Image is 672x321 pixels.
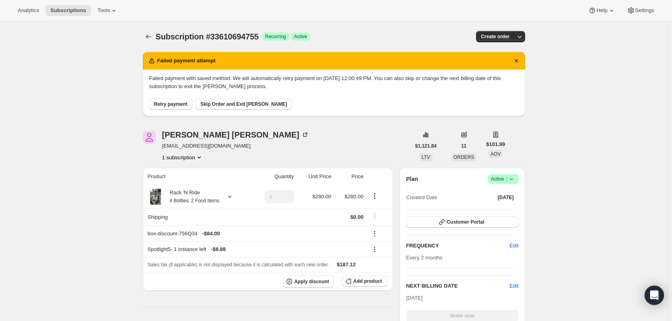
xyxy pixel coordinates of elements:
span: Active [491,175,515,183]
span: Kimberly Judkins [143,131,156,144]
button: Apply discount [283,276,334,288]
span: [DATE] [498,194,514,201]
span: $280.00 [312,193,331,200]
button: Settings [622,5,659,16]
span: $280.00 [344,193,363,200]
span: $101.99 [486,140,505,148]
span: Customer Portal [447,219,484,225]
button: Subscriptions [45,5,91,16]
span: $1,121.84 [415,143,437,149]
span: [DATE] [406,295,423,301]
span: Subscriptions [50,7,86,14]
span: Every 2 months [406,255,442,261]
span: - $84.00 [202,230,220,238]
button: Product actions [162,153,203,161]
span: Edit [509,242,518,250]
button: $1,121.84 [410,140,441,152]
span: Skip Order and Exit [PERSON_NAME] [200,101,287,107]
span: LTV [422,154,430,160]
div: [PERSON_NAME] [PERSON_NAME] [162,131,309,139]
span: $0.00 [350,214,364,220]
p: Failed payment with saved method. We will automatically retry payment on [DATE] 12:00:49 PM. You ... [149,74,519,91]
th: Quantity [250,168,296,185]
button: Edit [509,282,518,290]
button: Tools [93,5,123,16]
th: Unit Price [296,168,334,185]
span: 11 [461,143,466,149]
span: Active [294,33,307,40]
button: Skip Order and Exit [PERSON_NAME] [196,99,292,110]
div: Open Intercom Messenger [645,286,664,305]
span: ORDERS [453,154,474,160]
span: [EMAIL_ADDRESS][DOMAIN_NAME] [162,142,309,150]
small: 4 Bottles, 2 Food Items [170,198,219,204]
span: Created Date [406,193,437,202]
span: Tools [97,7,110,14]
span: Create order [481,33,509,40]
span: Settings [635,7,654,14]
span: Recurring [265,33,286,40]
span: Help [596,7,607,14]
div: Rack 'N Ride [164,189,219,205]
button: Subscriptions [143,31,154,42]
span: Add product [353,278,382,284]
h2: NEXT BILLING DATE [406,282,509,290]
span: Apply discount [294,278,329,285]
button: Product actions [368,191,381,200]
h2: FREQUENCY [406,242,509,250]
span: Subscription #33610694755 [156,32,259,41]
button: Dismiss notification [511,55,522,66]
div: box-discount-756Q34 [148,230,364,238]
span: Sales tax (if applicable) is not displayed because it is calculated with each new order. [148,262,329,267]
th: Product [143,168,250,185]
button: Customer Portal [406,216,518,228]
span: AOV [491,151,501,157]
button: Retry payment [149,99,192,110]
button: Add product [342,276,387,287]
span: Analytics [18,7,39,14]
span: $187.12 [337,261,356,267]
th: Price [334,168,366,185]
button: Create order [476,31,514,42]
span: | [506,176,507,182]
button: Edit [505,239,523,252]
div: Spotlight5 - 1 instance left [148,245,364,253]
button: Analytics [13,5,44,16]
button: Shipping actions [368,212,381,220]
span: Retry payment [154,101,188,107]
h2: Failed payment attempt [157,57,216,65]
button: 11 [456,140,471,152]
span: - $8.88 [211,245,226,253]
h2: Plan [406,175,418,183]
button: [DATE] [493,192,519,203]
th: Shipping [143,208,250,226]
button: Help [583,5,620,16]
